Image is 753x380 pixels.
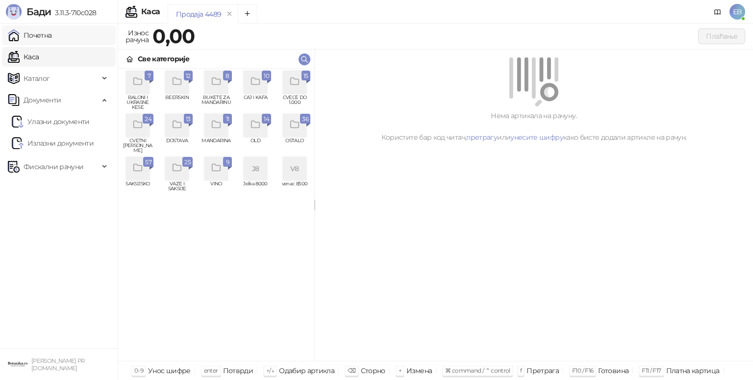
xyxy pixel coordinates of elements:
span: 12 [186,71,191,81]
button: Add tab [238,4,257,24]
strong: 0,00 [152,24,195,48]
div: Каса [141,8,160,16]
small: [PERSON_NAME] PR [DOMAIN_NAME] [31,357,85,372]
img: Logo [6,4,22,20]
span: OSTALO [279,138,310,153]
img: 64x64-companyLogo-0e2e8aaa-0bd2-431b-8613-6e3c65811325.png [8,355,27,374]
span: Фискални рачуни [24,157,83,177]
span: Каталог [24,69,50,88]
div: grid [118,69,314,361]
div: Одабир артикла [279,364,334,377]
a: Документација [710,4,726,20]
span: ⌫ [348,367,355,374]
span: BEERSKIN [161,95,193,110]
span: BUKETE ZA MANDARINU [201,95,232,110]
span: F10 / F16 [572,367,593,374]
div: Претрага [527,364,559,377]
a: унесите шифру [510,133,563,142]
span: 11 [225,114,230,125]
a: Каса [8,47,39,67]
span: 57 [145,157,151,168]
div: J8 [244,157,267,180]
div: Платна картица [666,364,720,377]
span: 3.11.3-710c028 [51,8,96,17]
a: Излазни документи [12,133,94,153]
span: CVETNI [PERSON_NAME] [122,138,153,153]
span: 9 [225,157,230,168]
span: VINO [201,181,232,196]
span: Jelka 8000 [240,181,271,196]
span: Бади [26,6,51,18]
span: 0-9 [134,367,143,374]
span: DOSTAVA [161,138,193,153]
span: 25 [184,157,191,168]
div: Сторно [361,364,385,377]
span: EB [729,4,745,20]
div: Потврди [223,364,253,377]
a: Ulazni dokumentiУлазни документи [12,112,90,131]
span: VAZE I SAKSIJE [161,181,193,196]
button: remove [223,10,236,18]
a: претрагу [466,133,497,142]
span: 14 [264,114,269,125]
button: Плаћање [698,28,745,44]
span: enter [204,367,218,374]
div: Све категорије [138,53,189,64]
span: f [520,367,522,374]
span: 13 [186,114,191,125]
div: Нема артикала на рачуну. Користите бар код читач, или како бисте додали артикле на рачун. [326,110,741,143]
span: ⌘ command / ⌃ control [445,367,510,374]
div: Готовина [598,364,628,377]
span: + [399,367,402,374]
span: SAKSIJSKO [122,181,153,196]
div: Износ рачуна [124,26,151,46]
span: Документи [24,90,61,110]
span: 36 [302,114,308,125]
span: MANDARINA [201,138,232,153]
span: F11 / F17 [642,367,661,374]
span: 7 [147,71,151,81]
a: Почетна [8,25,52,45]
div: V8 [283,157,306,180]
span: CAJ I KAFA [240,95,271,110]
span: venac 8500 [279,181,310,196]
span: ↑/↓ [266,367,274,374]
span: CVECE DO 1.000 [279,95,310,110]
span: 8 [225,71,230,81]
div: Измена [406,364,432,377]
span: 15 [303,71,308,81]
span: 24 [145,114,151,125]
div: Унос шифре [148,364,191,377]
span: OLD [240,138,271,153]
span: BALONI I UKRASNE KESE [122,95,153,110]
span: 10 [264,71,269,81]
div: Продаја 4489 [176,9,221,20]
